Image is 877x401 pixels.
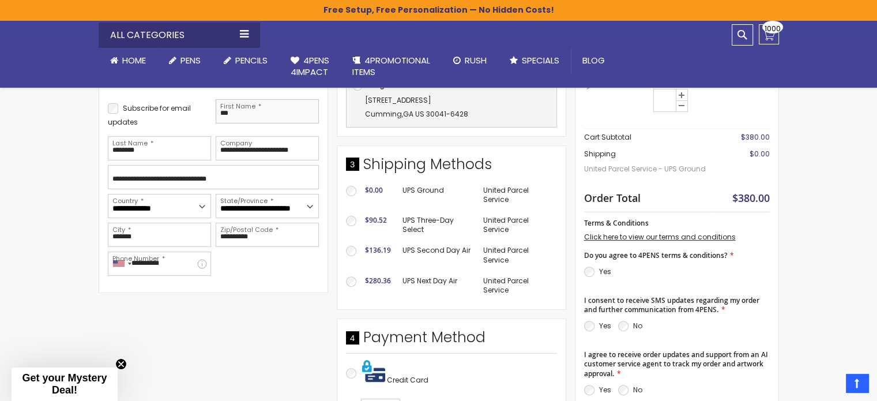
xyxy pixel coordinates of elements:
[750,149,770,159] span: $0.00
[397,271,478,301] td: UPS Next Day Air
[99,23,260,48] div: All Categories
[346,155,557,180] div: Shipping Methods
[352,54,430,78] span: 4PROMOTIONAL ITEMS
[397,240,478,270] td: UPS Second Day Air
[367,80,433,90] b: Original Address
[584,232,736,242] a: Click here to view our terms and conditions
[732,191,770,205] span: $380.00
[765,23,781,34] span: 1000
[346,328,557,353] div: Payment Method
[571,48,616,73] a: Blog
[584,189,641,205] strong: Order Total
[108,103,191,127] span: Subscribe for email updates
[426,109,468,119] span: 30041-6428
[352,93,551,121] div: ,
[403,109,413,119] span: GA
[633,321,642,331] label: No
[365,95,431,105] span: [STREET_ADDRESS]
[584,250,727,260] span: Do you agree to 4PENS terms & conditions?
[846,374,868,392] a: Top
[365,245,391,255] span: $136.19
[522,54,559,66] span: Specials
[365,276,391,286] span: $280.36
[633,385,642,395] label: No
[465,54,487,66] span: Rush
[415,109,424,119] span: US
[498,48,571,73] a: Specials
[12,368,118,401] div: Get your Mystery Deal!Close teaser
[397,180,478,210] td: UPS Ground
[115,358,127,370] button: Close teaser
[387,375,428,385] span: Credit Card
[477,180,556,210] td: United Parcel Service
[365,109,402,119] span: Cumming
[365,215,387,225] span: $90.52
[582,54,605,66] span: Blog
[365,185,383,195] span: $0.00
[122,54,146,66] span: Home
[180,54,201,66] span: Pens
[584,218,649,228] span: Terms & Conditions
[235,54,268,66] span: Pencils
[22,372,107,396] span: Get your Mystery Deal!
[584,129,713,146] th: Cart Subtotal
[279,48,341,85] a: 4Pens4impact
[397,210,478,240] td: UPS Three-Day Select
[741,132,770,142] span: $380.00
[759,24,779,44] a: 1000
[442,48,498,73] a: Rush
[99,48,157,73] a: Home
[599,267,611,276] label: Yes
[477,271,556,301] td: United Parcel Service
[584,295,759,314] span: I consent to receive SMS updates regarding my order and further communication from 4PENS.
[599,321,611,331] label: Yes
[291,54,329,78] span: 4Pens 4impact
[477,240,556,270] td: United Parcel Service
[362,359,385,383] img: Pay with credit card
[584,149,616,159] span: Shipping
[599,385,611,395] label: Yes
[477,210,556,240] td: United Parcel Service
[108,252,135,275] div: United States: +1
[584,350,768,378] span: I agree to receive order updates and support from an AI customer service agent to track my order ...
[212,48,279,73] a: Pencils
[341,48,442,85] a: 4PROMOTIONALITEMS
[157,48,212,73] a: Pens
[584,159,713,179] span: United Parcel Service - UPS Ground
